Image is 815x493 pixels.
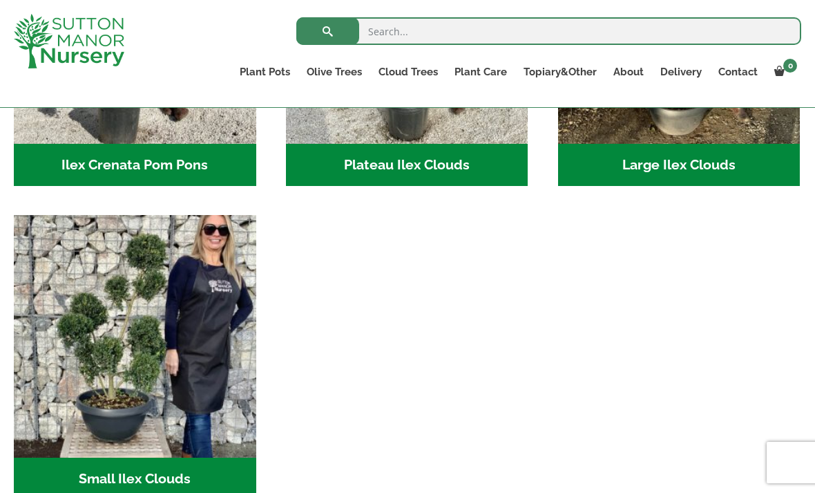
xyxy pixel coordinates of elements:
input: Search... [296,17,801,45]
h2: Plateau Ilex Clouds [286,144,528,187]
a: Cloud Trees [370,62,446,82]
img: logo [14,14,124,68]
a: Delivery [652,62,710,82]
a: About [605,62,652,82]
a: Plant Pots [231,62,298,82]
a: Contact [710,62,766,82]
img: Small Ilex Clouds [14,215,256,458]
h2: Large Ilex Clouds [558,144,800,187]
a: 0 [766,62,801,82]
h2: Ilex Crenata Pom Pons [14,144,256,187]
a: Olive Trees [298,62,370,82]
a: Plant Care [446,62,515,82]
a: Topiary&Other [515,62,605,82]
span: 0 [783,59,797,73]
